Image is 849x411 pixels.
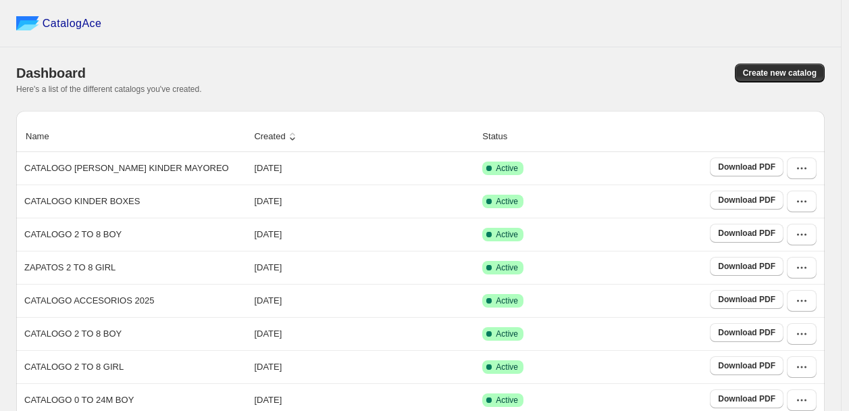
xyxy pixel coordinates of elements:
[250,218,478,251] td: [DATE]
[250,284,478,317] td: [DATE]
[16,66,86,80] span: Dashboard
[718,228,775,239] span: Download PDF
[718,162,775,172] span: Download PDF
[710,323,783,342] a: Download PDF
[496,295,518,306] span: Active
[24,261,115,274] p: ZAPATOS 2 TO 8 GIRL
[496,362,518,372] span: Active
[16,16,39,30] img: catalog ace
[496,262,518,273] span: Active
[710,356,783,375] a: Download PDF
[718,327,775,338] span: Download PDF
[496,163,518,174] span: Active
[24,195,140,208] p: CATALOGO KINDER BOXES
[24,162,229,175] p: CATALOGO [PERSON_NAME] KINDER MAYOREO
[718,360,775,371] span: Download PDF
[16,84,202,94] span: Here's a list of the different catalogs you've created.
[710,290,783,309] a: Download PDF
[718,393,775,404] span: Download PDF
[24,294,154,308] p: CATALOGO ACCESORIOS 2025
[718,261,775,272] span: Download PDF
[718,294,775,305] span: Download PDF
[250,317,478,350] td: [DATE]
[743,68,817,78] span: Create new catalog
[24,327,122,341] p: CATALOGO 2 TO 8 BOY
[24,124,65,149] button: Name
[24,393,134,407] p: CATALOGO 0 TO 24M BOY
[496,329,518,339] span: Active
[496,196,518,207] span: Active
[496,229,518,240] span: Active
[252,124,301,149] button: Created
[43,17,102,30] span: CatalogAce
[496,395,518,406] span: Active
[735,64,825,82] button: Create new catalog
[250,350,478,383] td: [DATE]
[250,152,478,185] td: [DATE]
[710,191,783,210] a: Download PDF
[24,360,124,374] p: CATALOGO 2 TO 8 GIRL
[710,224,783,243] a: Download PDF
[24,228,122,241] p: CATALOGO 2 TO 8 BOY
[250,251,478,284] td: [DATE]
[480,124,523,149] button: Status
[710,257,783,276] a: Download PDF
[250,185,478,218] td: [DATE]
[710,158,783,176] a: Download PDF
[718,195,775,205] span: Download PDF
[710,389,783,408] a: Download PDF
